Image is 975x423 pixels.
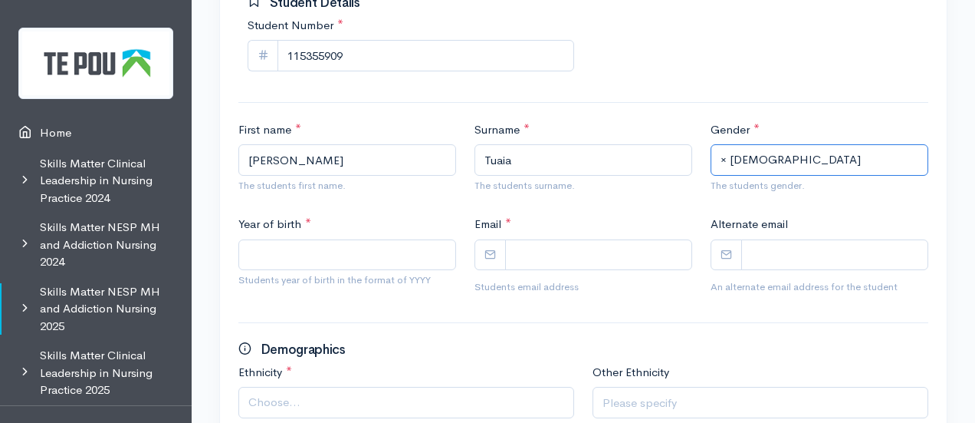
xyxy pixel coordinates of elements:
label: Email [474,216,511,233]
label: First name [238,121,301,139]
h3: Demographics [238,342,346,358]
span: Female [711,144,928,176]
label: Alternate email [711,216,788,233]
small: The students surname. [474,178,692,193]
small: Students email address [474,279,692,295]
small: Students year of birth in the format of YYYY [238,273,456,288]
label: Surname [474,121,530,139]
img: Te Pou [18,28,173,99]
small: An alternate email address for the student [711,279,928,295]
small: The students gender. [711,178,928,193]
span: Remove all items [721,151,727,169]
label: Other Ethnicity [593,364,669,382]
input: Please specify [593,387,928,418]
label: Student Number [248,17,343,35]
span: Choose... [248,394,300,411]
label: Year of birth [238,216,311,233]
label: Ethnicity [238,364,292,382]
span: Female [721,151,921,169]
label: Gender [711,121,760,139]
small: The students first name. [238,178,456,193]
